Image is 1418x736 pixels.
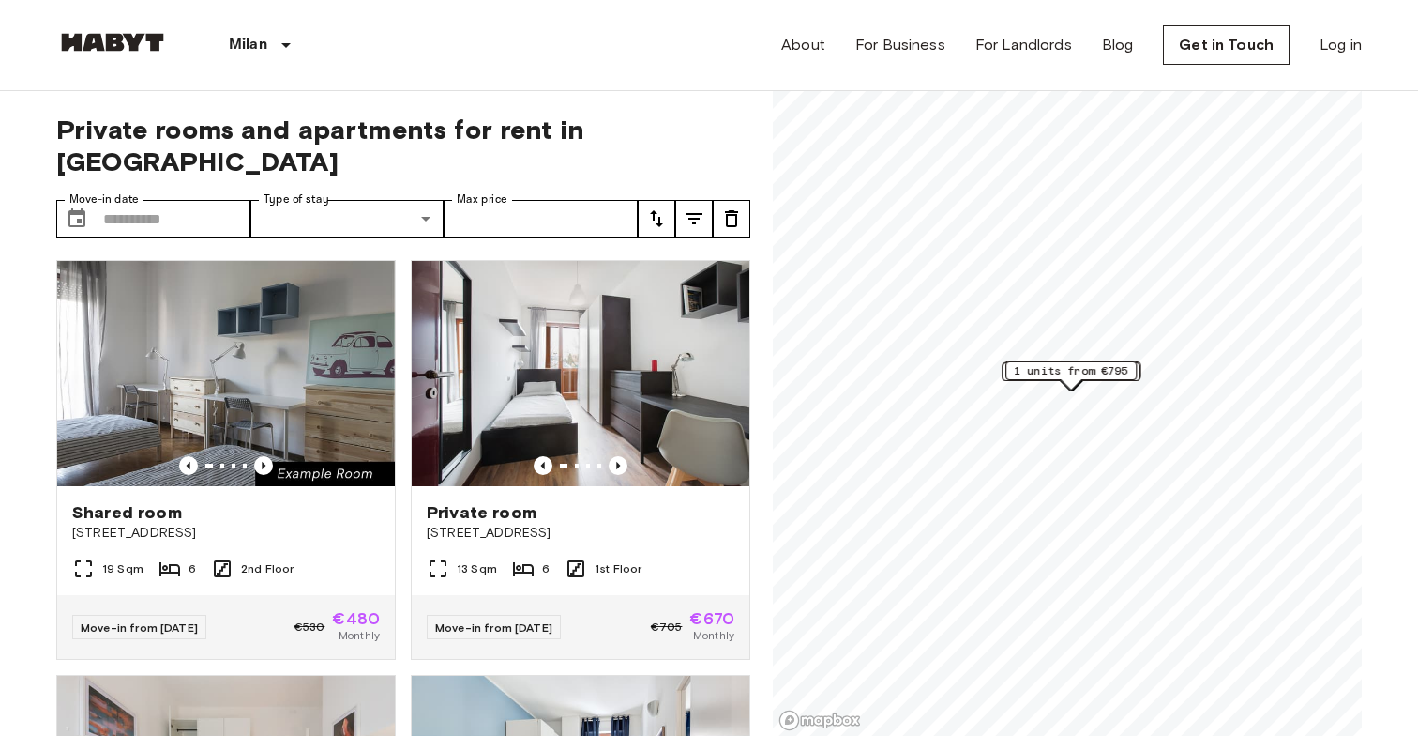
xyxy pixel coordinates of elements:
div: Map marker [1003,361,1141,391]
button: tune [713,200,750,238]
span: €670 [689,610,734,627]
a: For Business [855,34,945,56]
img: Marketing picture of unit IT-14-034-001-05H [412,261,749,486]
span: €705 [651,619,683,636]
button: Choose date [58,200,96,238]
label: Type of stay [264,192,329,207]
a: Log in [1320,34,1362,56]
span: 13 Sqm [457,560,497,577]
button: tune [675,200,713,238]
span: 6 [189,560,196,577]
a: Blog [1102,34,1134,56]
span: 1st Floor [595,560,641,577]
img: Marketing picture of unit IT-14-029-003-04H [57,261,395,486]
p: Milan [229,34,267,56]
button: Previous image [179,456,198,475]
a: Marketing picture of unit IT-14-029-003-04HPrevious imagePrevious imageShared room[STREET_ADDRESS... [56,260,396,660]
div: Map marker [1005,361,1137,391]
span: €480 [332,610,380,627]
a: Get in Touch [1163,25,1290,65]
button: Previous image [534,456,552,475]
span: Monthly [339,627,380,644]
button: tune [638,200,675,238]
span: Private rooms and apartments for rent in [GEOGRAPHIC_DATA] [56,114,750,177]
label: Move-in date [69,192,139,207]
div: Map marker [1003,362,1140,391]
span: Shared room [72,501,182,524]
label: Max price [457,192,507,207]
span: 6 [542,560,550,577]
span: Monthly [693,627,734,644]
span: [STREET_ADDRESS] [72,524,380,543]
span: Move-in from [DATE] [81,621,198,635]
a: Mapbox logo [778,710,861,731]
span: Private room [427,501,536,524]
span: 2nd Floor [241,560,294,577]
span: Move-in from [DATE] [435,621,552,635]
span: €530 [294,619,325,636]
a: Marketing picture of unit IT-14-034-001-05HPrevious imagePrevious imagePrivate room[STREET_ADDRES... [411,260,750,660]
img: Habyt [56,33,169,52]
span: 19 Sqm [102,560,143,577]
button: Previous image [254,456,273,475]
span: [STREET_ADDRESS] [427,524,734,543]
a: About [781,34,825,56]
span: 1 units from €795 [1014,362,1128,379]
a: For Landlords [975,34,1072,56]
button: Previous image [609,456,627,475]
